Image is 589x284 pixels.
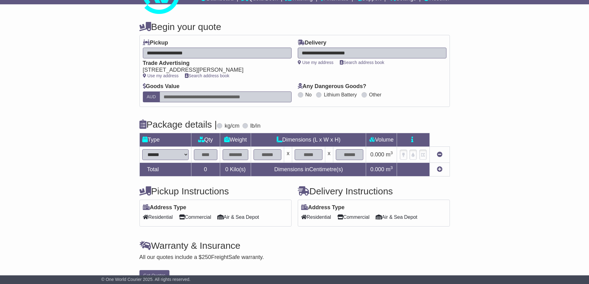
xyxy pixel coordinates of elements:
[298,186,450,196] h4: Delivery Instructions
[386,166,393,172] span: m
[185,73,229,78] a: Search address book
[298,83,366,90] label: Any Dangerous Goods?
[179,212,211,222] span: Commercial
[298,40,327,46] label: Delivery
[143,212,173,222] span: Residential
[340,60,384,65] a: Search address book
[376,212,417,222] span: Air & Sea Depot
[370,166,384,172] span: 0.000
[143,204,186,211] label: Address Type
[217,212,259,222] span: Air & Sea Depot
[220,163,251,176] td: Kilo(s)
[437,151,442,158] a: Remove this item
[298,60,334,65] a: Use my address
[366,133,397,146] td: Volume
[202,254,211,260] span: 250
[143,73,179,78] a: Use my address
[139,254,450,261] div: All our quotes include a $ FreightSafe warranty.
[191,133,220,146] td: Qty
[325,146,333,163] td: x
[139,240,450,251] h4: Warranty & Insurance
[139,119,217,129] h4: Package details |
[369,92,382,98] label: Other
[143,91,160,102] label: AUD
[301,204,345,211] label: Address Type
[301,212,331,222] span: Residential
[220,133,251,146] td: Weight
[139,270,170,281] button: Get Quotes
[191,163,220,176] td: 0
[139,133,191,146] td: Type
[391,150,393,155] sup: 3
[305,92,312,98] label: No
[386,151,393,158] span: m
[225,166,228,172] span: 0
[391,165,393,170] sup: 3
[251,163,366,176] td: Dimensions in Centimetre(s)
[139,163,191,176] td: Total
[437,166,442,172] a: Add new item
[251,133,366,146] td: Dimensions (L x W x H)
[139,186,292,196] h4: Pickup Instructions
[139,22,450,32] h4: Begin your quote
[143,40,168,46] label: Pickup
[143,83,180,90] label: Goods Value
[284,146,292,163] td: x
[143,67,285,74] div: [STREET_ADDRESS][PERSON_NAME]
[224,123,239,129] label: kg/cm
[370,151,384,158] span: 0.000
[324,92,357,98] label: Lithium Battery
[143,60,285,67] div: Trade Advertising
[337,212,369,222] span: Commercial
[250,123,260,129] label: lb/in
[101,277,191,282] span: © One World Courier 2025. All rights reserved.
